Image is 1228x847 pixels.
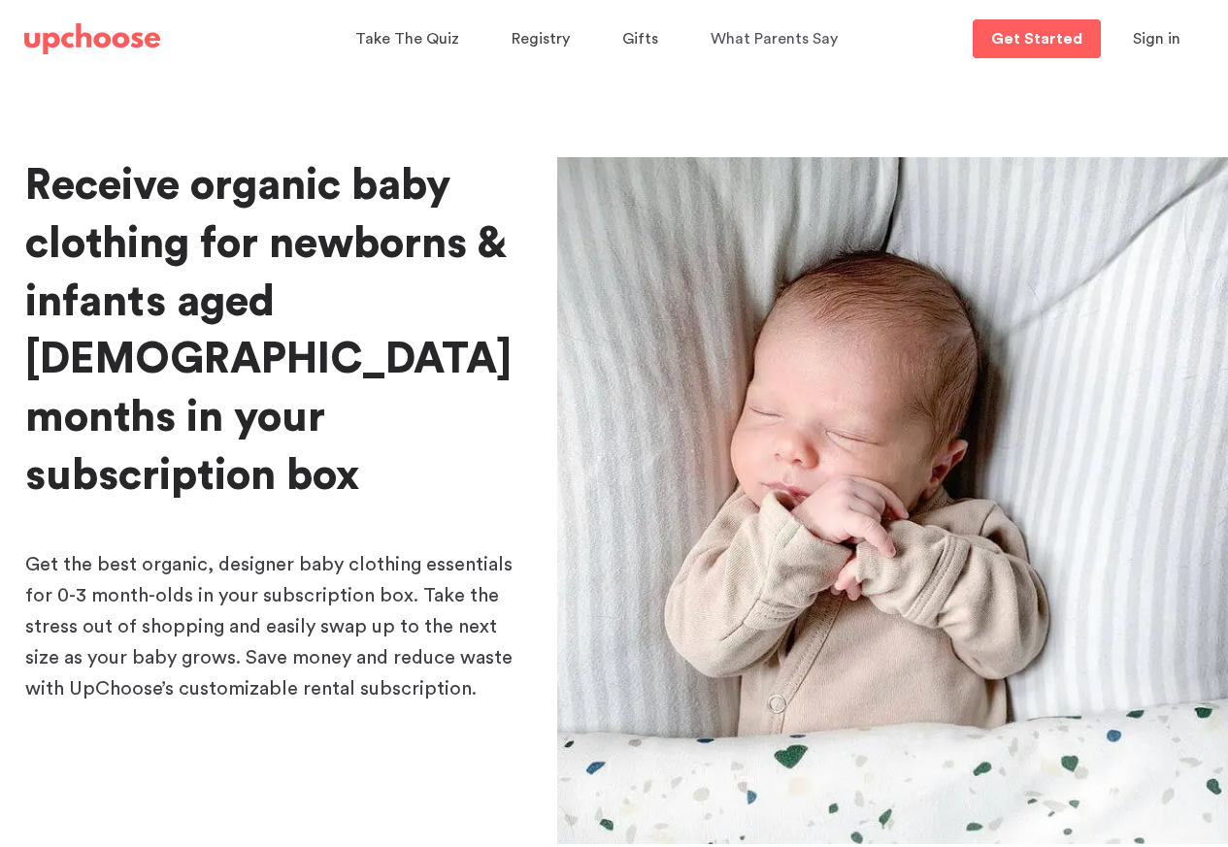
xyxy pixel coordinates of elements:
[512,31,570,47] span: Registry
[24,23,160,54] img: UpChoose
[973,19,1101,58] a: Get Started
[25,157,526,505] h1: Receive organic baby clothing for newborns & infants aged [DEMOGRAPHIC_DATA] months in your subsc...
[25,555,513,699] span: Get the best organic, designer baby clothing essentials for 0-3 month-olds in your subscription b...
[355,20,465,58] a: Take The Quiz
[355,31,459,47] span: Take The Quiz
[1133,31,1180,47] span: Sign in
[512,20,576,58] a: Registry
[711,31,838,47] span: What Parents Say
[24,19,160,59] a: UpChoose
[711,20,844,58] a: What Parents Say
[991,31,1082,47] p: Get Started
[622,31,658,47] span: Gifts
[1109,19,1205,58] button: Sign in
[622,20,664,58] a: Gifts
